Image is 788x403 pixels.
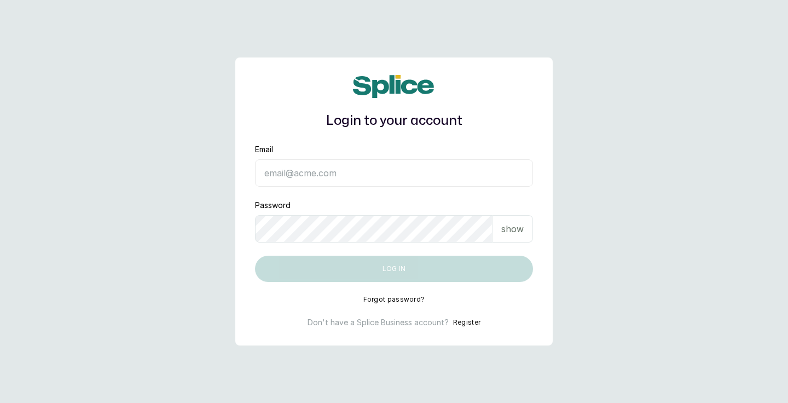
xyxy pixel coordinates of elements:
[255,159,533,187] input: email@acme.com
[501,222,524,235] p: show
[453,317,480,328] button: Register
[363,295,425,304] button: Forgot password?
[255,111,533,131] h1: Login to your account
[255,256,533,282] button: Log in
[308,317,449,328] p: Don't have a Splice Business account?
[255,200,291,211] label: Password
[255,144,273,155] label: Email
